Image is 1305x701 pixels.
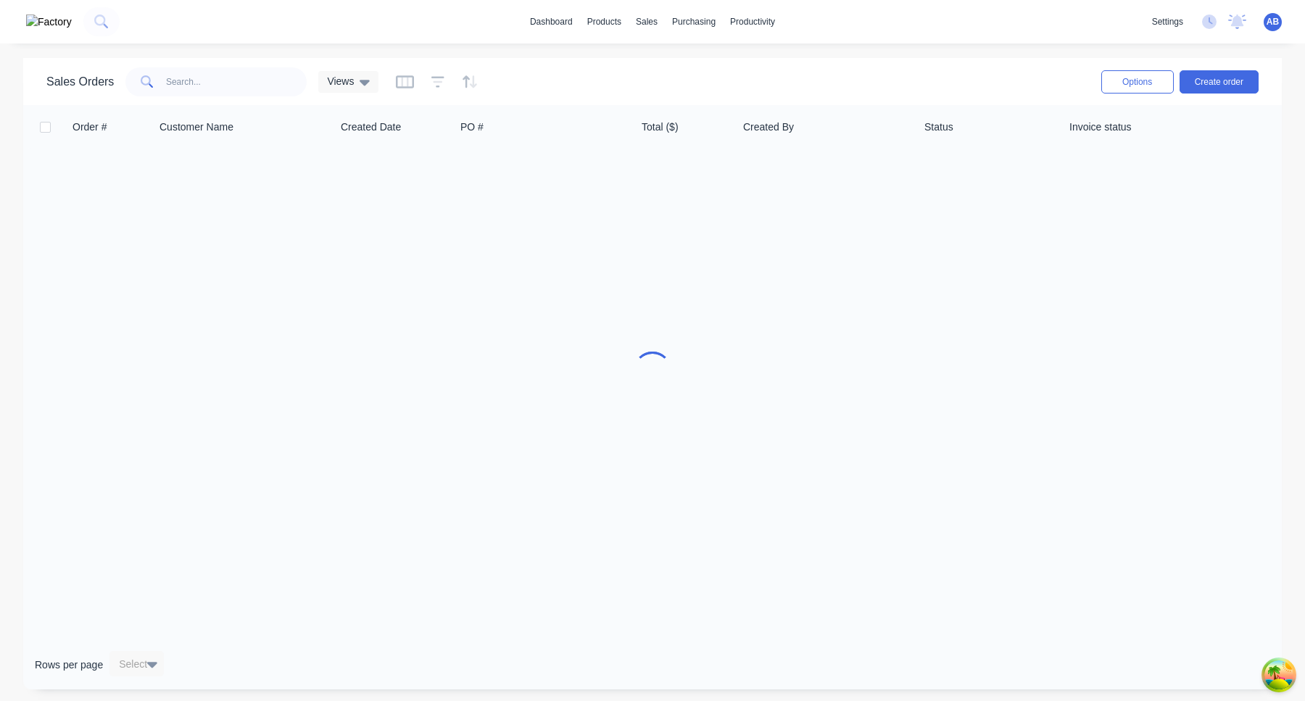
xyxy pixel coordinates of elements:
[642,120,679,134] div: Total ($)
[46,75,114,88] h1: Sales Orders
[665,11,723,33] div: purchasing
[119,657,156,671] div: Select...
[1267,15,1279,28] span: AB
[723,11,782,33] div: productivity
[341,120,401,134] div: Created Date
[460,120,484,134] div: PO #
[629,11,665,33] div: sales
[35,658,103,672] span: Rows per page
[1264,660,1293,689] button: Open Tanstack query devtools
[26,14,72,30] img: Factory
[327,74,354,89] span: Views
[166,67,307,96] input: Search...
[72,120,107,134] div: Order #
[159,120,233,134] div: Customer Name
[580,11,629,33] div: products
[523,11,580,33] a: dashboard
[1145,11,1190,33] div: settings
[1101,70,1174,94] button: Options
[1069,120,1132,134] div: Invoice status
[743,120,794,134] div: Created By
[1180,70,1259,94] button: Create order
[924,120,953,134] div: Status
